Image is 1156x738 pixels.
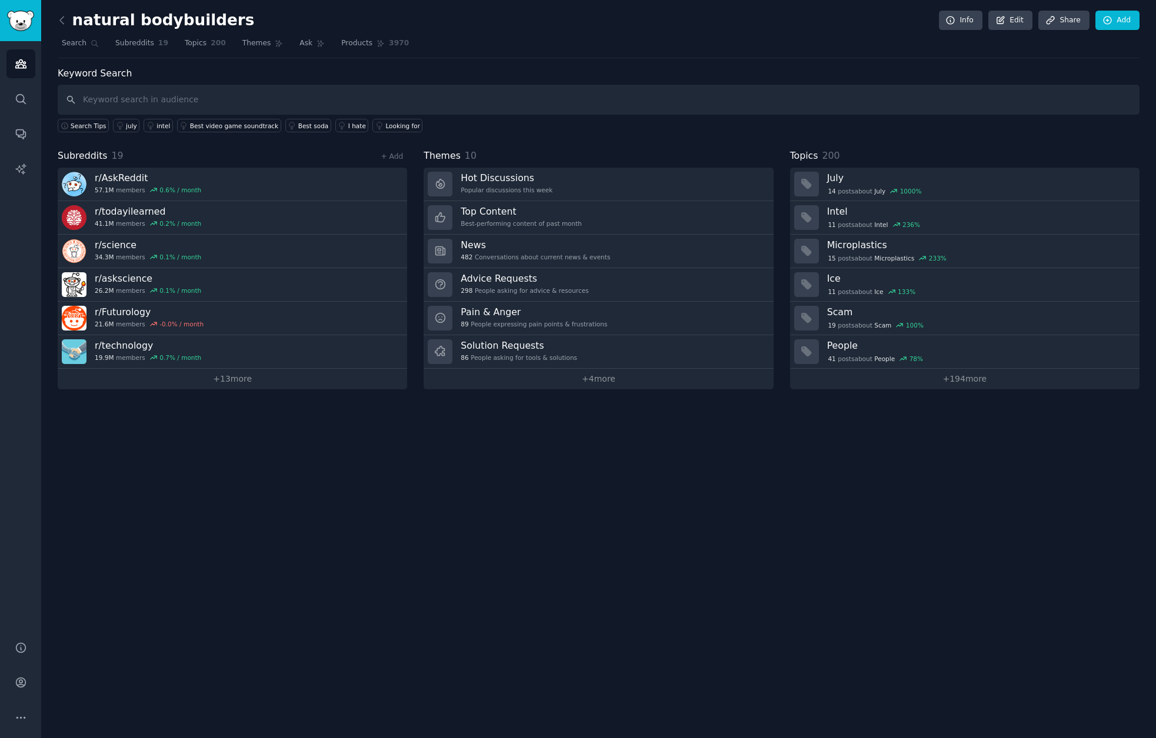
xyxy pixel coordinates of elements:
[424,335,773,369] a: Solution Requests86People asking for tools & solutions
[424,268,773,302] a: Advice Requests298People asking for advice & resources
[295,34,329,58] a: Ask
[874,254,914,262] span: Microplastics
[95,320,114,328] span: 21.6M
[58,85,1140,115] input: Keyword search in audience
[827,186,922,196] div: post s about
[58,369,407,389] a: +13more
[58,201,407,235] a: r/todayilearned41.1Mmembers0.2% / month
[112,150,124,161] span: 19
[95,219,114,228] span: 41.1M
[828,355,835,363] span: 41
[461,253,472,261] span: 482
[929,254,947,262] div: 233 %
[461,286,472,295] span: 298
[185,38,206,49] span: Topics
[7,11,34,31] img: GummySearch logo
[238,34,288,58] a: Themes
[898,288,915,296] div: 133 %
[58,68,132,79] label: Keyword Search
[126,122,137,130] div: july
[95,186,201,194] div: members
[424,149,461,163] span: Themes
[790,268,1140,302] a: Ice11postsaboutIce133%
[372,119,422,132] a: Looking for
[874,355,895,363] span: People
[58,335,407,369] a: r/technology19.9Mmembers0.7% / month
[95,339,201,352] h3: r/ technology
[874,221,888,229] span: Intel
[1038,11,1089,31] a: Share
[827,219,921,230] div: post s about
[158,38,168,49] span: 19
[461,239,610,251] h3: News
[827,306,1131,318] h3: Scam
[828,221,835,229] span: 11
[58,11,254,30] h2: natural bodybuilders
[95,253,201,261] div: members
[115,38,154,49] span: Subreddits
[827,239,1131,251] h3: Microplastics
[95,219,201,228] div: members
[988,11,1032,31] a: Edit
[827,339,1131,352] h3: People
[58,268,407,302] a: r/askscience26.2Mmembers0.1% / month
[461,172,552,184] h3: Hot Discussions
[424,201,773,235] a: Top ContentBest-performing content of past month
[827,205,1131,218] h3: Intel
[461,320,607,328] div: People expressing pain points & frustrations
[211,38,226,49] span: 200
[177,119,281,132] a: Best video game soundtrack
[790,335,1140,369] a: People41postsaboutPeople78%
[95,239,201,251] h3: r/ science
[95,172,201,184] h3: r/ AskReddit
[335,119,369,132] a: I hate
[385,122,420,130] div: Looking for
[111,34,172,58] a: Subreddits19
[298,122,329,130] div: Best soda
[95,353,114,362] span: 19.9M
[95,306,204,318] h3: r/ Futurology
[159,353,201,362] div: 0.7 % / month
[242,38,271,49] span: Themes
[58,302,407,335] a: r/Futurology21.6Mmembers-0.0% / month
[827,286,917,297] div: post s about
[299,38,312,49] span: Ask
[424,302,773,335] a: Pain & Anger89People expressing pain points & frustrations
[341,38,372,49] span: Products
[790,369,1140,389] a: +194more
[874,321,891,329] span: Scam
[348,122,366,130] div: I hate
[906,321,924,329] div: 100 %
[95,353,201,362] div: members
[902,221,920,229] div: 236 %
[159,219,201,228] div: 0.2 % / month
[790,149,818,163] span: Topics
[461,353,468,362] span: 86
[95,286,114,295] span: 26.2M
[95,205,201,218] h3: r/ todayilearned
[828,187,835,195] span: 14
[461,339,577,352] h3: Solution Requests
[159,320,204,328] div: -0.0 % / month
[790,168,1140,201] a: July14postsaboutJuly1000%
[461,253,610,261] div: Conversations about current news & events
[424,168,773,201] a: Hot DiscussionsPopular discussions this week
[461,353,577,362] div: People asking for tools & solutions
[461,320,468,328] span: 89
[62,239,86,263] img: science
[828,254,835,262] span: 15
[71,122,106,130] span: Search Tips
[58,34,103,58] a: Search
[389,38,409,49] span: 3970
[461,205,582,218] h3: Top Content
[159,286,201,295] div: 0.1 % / month
[465,150,477,161] span: 10
[461,186,552,194] div: Popular discussions this week
[113,119,139,132] a: july
[461,286,588,295] div: People asking for advice & resources
[62,306,86,330] img: Futurology
[337,34,413,58] a: Products3970
[822,150,839,161] span: 200
[790,201,1140,235] a: Intel11postsaboutIntel236%
[828,288,835,296] span: 11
